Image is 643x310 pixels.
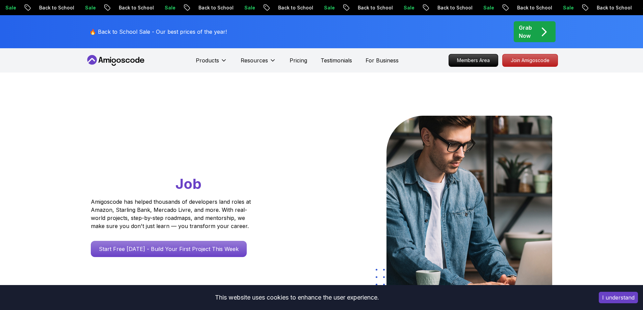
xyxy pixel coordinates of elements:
p: Products [196,56,219,64]
button: Accept cookies [599,292,638,303]
p: Back to School [35,4,81,11]
div: This website uses cookies to enhance the user experience. [5,290,589,305]
p: Sale [479,4,501,11]
p: Sale [320,4,342,11]
p: Back to School [274,4,320,11]
p: Back to School [354,4,400,11]
p: Sale [240,4,262,11]
p: 🔥 Back to School Sale - Our best prices of the year! [89,28,227,36]
a: Members Area [449,54,498,67]
button: Products [196,56,227,70]
p: Resources [241,56,268,64]
p: Sale [161,4,182,11]
p: Sale [400,4,421,11]
p: Back to School [513,4,559,11]
a: Testimonials [321,56,352,64]
p: Amigoscode has helped thousands of developers land roles at Amazon, Starling Bank, Mercado Livre,... [91,198,253,230]
p: Back to School [593,4,639,11]
p: Back to School [115,4,161,11]
p: Back to School [433,4,479,11]
p: Sale [559,4,581,11]
p: Join Amigoscode [503,54,558,66]
img: hero [386,116,552,289]
p: Back to School [194,4,240,11]
a: Join Amigoscode [502,54,558,67]
a: Pricing [290,56,307,64]
h1: Go From Learning to Hired: Master Java, Spring Boot & Cloud Skills That Get You the [91,116,277,194]
p: Sale [1,4,23,11]
span: Job [176,175,202,192]
button: Resources [241,56,276,70]
a: For Business [366,56,399,64]
a: Start Free [DATE] - Build Your First Project This Week [91,241,247,257]
p: Grab Now [519,24,532,40]
p: Sale [81,4,103,11]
